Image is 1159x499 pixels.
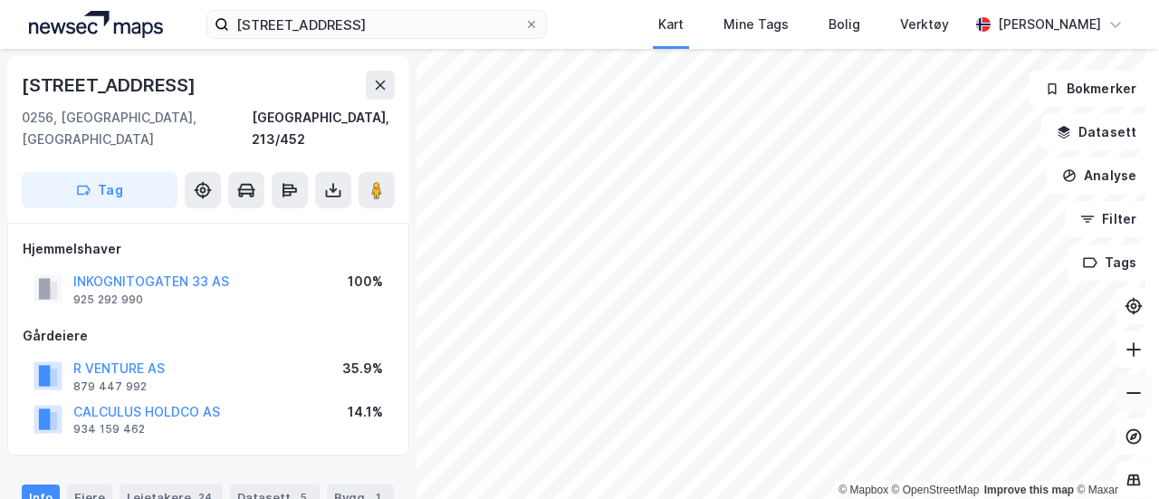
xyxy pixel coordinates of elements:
iframe: Chat Widget [1068,412,1159,499]
div: Bolig [829,14,860,35]
div: 14.1% [348,401,383,423]
div: [STREET_ADDRESS] [22,71,199,100]
a: OpenStreetMap [892,484,980,496]
div: 0256, [GEOGRAPHIC_DATA], [GEOGRAPHIC_DATA] [22,107,252,150]
input: Søk på adresse, matrikkel, gårdeiere, leietakere eller personer [229,11,524,38]
div: 925 292 990 [73,293,143,307]
div: Mine Tags [723,14,789,35]
a: Mapbox [838,484,888,496]
div: Hjemmelshaver [23,238,394,260]
div: Gårdeiere [23,325,394,347]
div: [PERSON_NAME] [998,14,1101,35]
div: Kontrollprogram for chat [1068,412,1159,499]
a: Improve this map [984,484,1074,496]
div: 100% [348,271,383,293]
div: 934 159 462 [73,422,145,437]
button: Tag [22,172,177,208]
div: Kart [658,14,684,35]
div: Verktøy [900,14,949,35]
button: Tags [1068,245,1152,281]
button: Bokmerker [1030,71,1152,107]
div: [GEOGRAPHIC_DATA], 213/452 [252,107,395,150]
img: logo.a4113a55bc3d86da70a041830d287a7e.svg [29,11,163,38]
div: 35.9% [342,358,383,379]
button: Filter [1065,201,1152,237]
div: 879 447 992 [73,379,147,394]
button: Analyse [1047,158,1152,194]
button: Datasett [1041,114,1152,150]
